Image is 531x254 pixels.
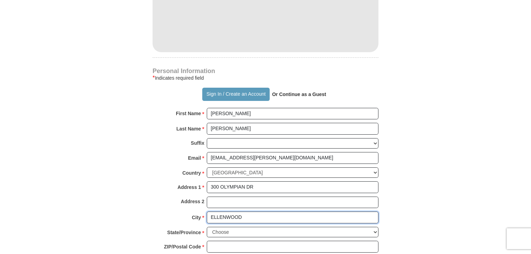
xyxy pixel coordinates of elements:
[181,197,204,206] strong: Address 2
[153,68,378,74] h4: Personal Information
[182,168,201,178] strong: Country
[167,228,201,237] strong: State/Province
[153,74,378,82] div: Indicates required field
[202,88,269,101] button: Sign In / Create an Account
[177,124,201,134] strong: Last Name
[188,153,201,163] strong: Email
[192,213,201,222] strong: City
[178,182,201,192] strong: Address 1
[272,92,326,97] strong: Or Continue as a Guest
[176,109,201,118] strong: First Name
[164,242,201,252] strong: ZIP/Postal Code
[191,138,204,148] strong: Suffix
